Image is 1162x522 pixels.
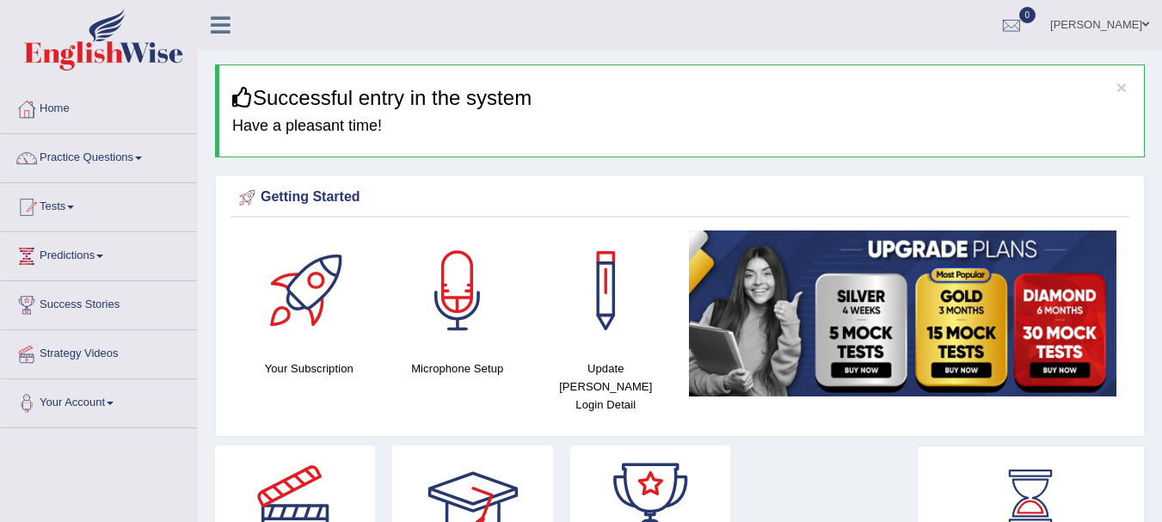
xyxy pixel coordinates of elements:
[1,281,197,324] a: Success Stories
[232,87,1131,109] h3: Successful entry in the system
[1019,7,1036,23] span: 0
[540,359,672,414] h4: Update [PERSON_NAME] Login Detail
[1,183,197,226] a: Tests
[1,85,197,128] a: Home
[1,330,197,373] a: Strategy Videos
[689,230,1117,396] img: small5.jpg
[232,118,1131,135] h4: Have a pleasant time!
[243,359,375,378] h4: Your Subscription
[1,232,197,275] a: Predictions
[1,134,197,177] a: Practice Questions
[1,379,197,422] a: Your Account
[392,359,524,378] h4: Microphone Setup
[235,185,1125,211] div: Getting Started
[1116,78,1127,96] button: ×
